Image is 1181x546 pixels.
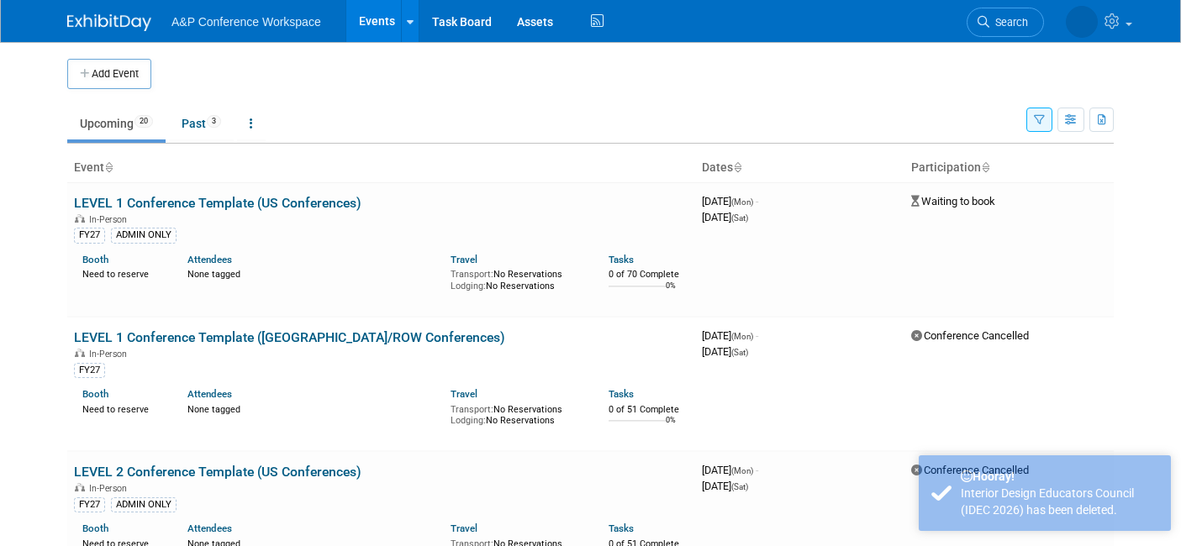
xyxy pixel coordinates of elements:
[89,483,132,494] span: In-Person
[756,464,758,476] span: -
[134,115,153,128] span: 20
[733,160,741,174] a: Sort by Start Date
[187,522,232,534] a: Attendees
[82,522,108,534] a: Booth
[82,401,162,416] div: Need to reserve
[75,483,85,491] img: In-Person Event
[731,482,748,491] span: (Sat)
[702,464,758,476] span: [DATE]
[695,154,904,182] th: Dates
[961,485,1158,518] div: Interior Design Educators Council (IDEC 2026) has been deleted.
[111,497,177,512] div: ADMIN ONLY
[74,363,105,378] div: FY27
[187,254,232,265] a: Attendees
[75,349,85,357] img: In-Person Event
[961,468,1158,485] div: Hooray!
[731,466,753,475] span: (Mon)
[74,464,361,480] a: LEVEL 2 Conference Template (US Conferences)
[67,59,151,89] button: Add Event
[451,404,493,415] span: Transport:
[451,265,583,291] div: No Reservations No Reservations
[702,211,748,223] span: [DATE]
[967,8,1044,37] a: Search
[74,195,361,211] a: LEVEL 1 Conference Template (US Conferences)
[451,281,486,291] span: Lodging:
[451,254,477,265] a: Travel
[981,160,989,174] a: Sort by Participation Type
[911,329,1029,342] span: Conference Cancelled
[169,108,234,139] a: Past3
[67,14,151,31] img: ExhibitDay
[609,522,634,534] a: Tasks
[207,115,221,128] span: 3
[989,16,1028,29] span: Search
[609,404,688,416] div: 0 of 51 Complete
[666,416,676,438] td: 0%
[171,15,321,29] span: A&P Conference Workspace
[731,332,753,341] span: (Mon)
[82,265,162,281] div: Need to reserve
[75,214,85,223] img: In-Person Event
[731,348,748,357] span: (Sat)
[104,160,113,174] a: Sort by Event Name
[74,228,105,243] div: FY27
[89,349,132,360] span: In-Person
[911,195,995,207] span: Waiting to book
[1066,6,1098,38] img: Anne Weston
[911,464,1029,476] span: Conference Cancelled
[756,329,758,342] span: -
[702,345,748,358] span: [DATE]
[74,497,105,512] div: FY27
[756,195,758,207] span: -
[451,415,486,426] span: Lodging:
[451,401,583,427] div: No Reservations No Reservations
[702,329,758,342] span: [DATE]
[451,522,477,534] a: Travel
[67,108,166,139] a: Upcoming20
[609,269,688,281] div: 0 of 70 Complete
[609,388,634,400] a: Tasks
[82,388,108,400] a: Booth
[702,480,748,492] span: [DATE]
[666,281,676,304] td: 0%
[609,254,634,265] a: Tasks
[187,401,438,416] div: None tagged
[451,269,493,280] span: Transport:
[89,214,132,225] span: In-Person
[187,388,232,400] a: Attendees
[904,154,1114,182] th: Participation
[731,197,753,207] span: (Mon)
[111,228,177,243] div: ADMIN ONLY
[731,213,748,223] span: (Sat)
[187,265,438,281] div: None tagged
[74,329,505,345] a: LEVEL 1 Conference Template ([GEOGRAPHIC_DATA]/ROW Conferences)
[451,388,477,400] a: Travel
[67,154,695,182] th: Event
[702,195,758,207] span: [DATE]
[82,254,108,265] a: Booth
